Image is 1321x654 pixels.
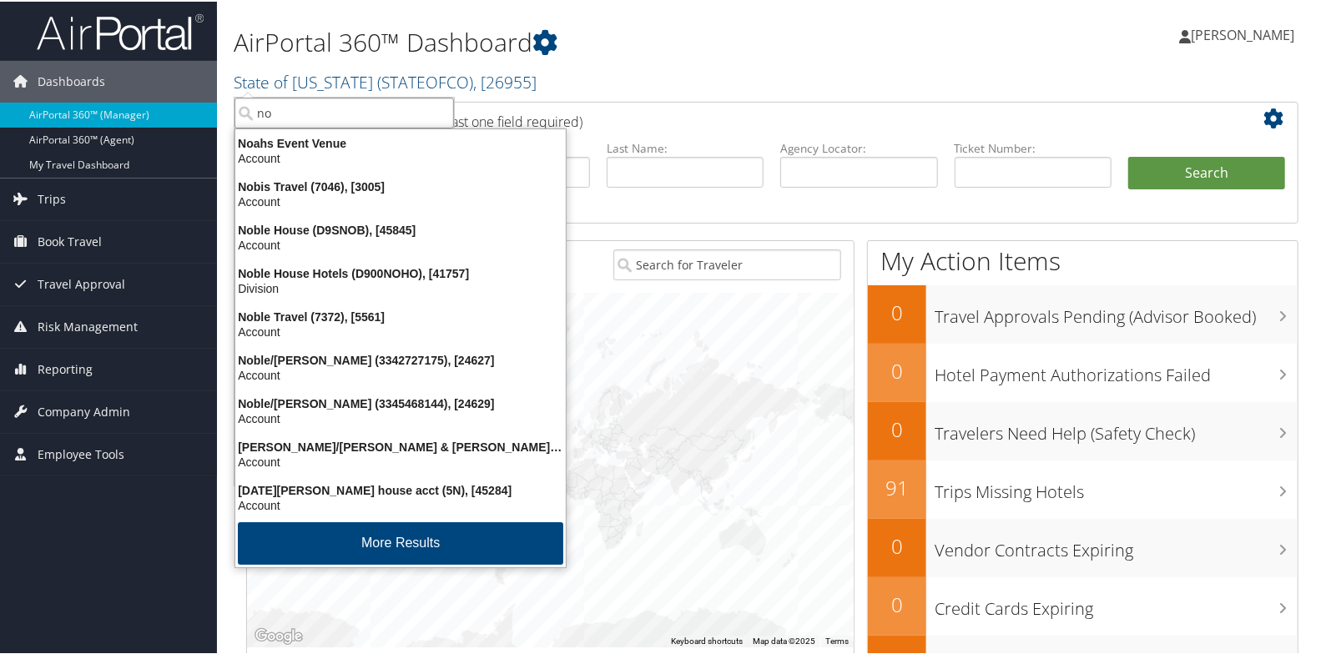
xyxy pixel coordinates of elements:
span: , [ 26955 ] [473,69,537,92]
span: ( STATEOFCO ) [377,69,473,92]
span: Travel Approval [38,262,125,304]
div: [DATE][PERSON_NAME] house acct (5N), [45284] [225,481,576,496]
h2: 0 [868,414,926,442]
span: Book Travel [38,219,102,261]
span: (at least one field required) [423,111,582,129]
label: Agency Locator: [780,138,937,155]
input: Search for Traveler [613,248,841,279]
a: [PERSON_NAME] [1179,8,1311,58]
a: 0Hotel Payment Authorizations Failed [868,342,1298,400]
h2: 0 [868,355,926,384]
span: Dashboards [38,59,105,101]
h3: Vendor Contracts Expiring [935,529,1298,561]
a: 0Vendor Contracts Expiring [868,517,1298,576]
span: Trips [38,177,66,219]
a: Terms (opens in new tab) [825,635,849,644]
div: Account [225,453,576,468]
span: Risk Management [38,304,138,346]
h1: My Action Items [868,242,1298,277]
span: Map data ©2025 [753,635,815,644]
h3: Travelers Need Help (Safety Check) [935,412,1298,444]
h2: 0 [868,589,926,617]
div: Nobis Travel (7046), [3005] [225,178,576,193]
div: Account [225,366,576,381]
button: More Results [238,521,563,563]
a: 0Travelers Need Help (Safety Check) [868,400,1298,459]
a: State of [US_STATE] [234,69,537,92]
a: 0Credit Cards Expiring [868,576,1298,634]
h3: Credit Cards Expiring [935,587,1298,619]
img: airportal-logo.png [37,11,204,50]
h2: 0 [868,297,926,325]
h1: AirPortal 360™ Dashboard [234,23,952,58]
div: Account [225,323,576,338]
div: Account [225,410,576,425]
input: Search Accounts [234,96,454,127]
label: Ticket Number: [955,138,1112,155]
h3: Hotel Payment Authorizations Failed [935,354,1298,385]
a: 91Trips Missing Hotels [868,459,1298,517]
button: Search [1128,155,1285,189]
h3: Travel Approvals Pending (Advisor Booked) [935,295,1298,327]
span: Company Admin [38,390,130,431]
h2: 91 [868,472,926,501]
div: Noble/[PERSON_NAME] (3345468144), [24629] [225,395,576,410]
span: [PERSON_NAME] [1191,24,1294,43]
div: Noble House (D9SNOB), [45845] [225,221,576,236]
h3: Trips Missing Hotels [935,470,1298,502]
div: Noble/[PERSON_NAME] (3342727175), [24627] [225,351,576,366]
span: Employee Tools [38,432,124,474]
div: Account [225,193,576,208]
button: Keyboard shortcuts [671,634,743,646]
div: Noahs Event Venue [225,134,576,149]
div: Division [225,279,576,294]
img: Google [251,624,306,646]
div: Account [225,149,576,164]
h2: Airtinerary Lookup [260,103,1197,132]
a: 0Travel Approvals Pending (Advisor Booked) [868,284,1298,342]
h2: 0 [868,531,926,559]
div: Noble Travel (7372), [5561] [225,308,576,323]
div: Noble House Hotels (D900NOHO), [41757] [225,264,576,279]
div: Account [225,496,576,511]
div: [PERSON_NAME]/[PERSON_NAME] & [PERSON_NAME] (3342814759), [20731] [225,438,576,453]
span: Reporting [38,347,93,389]
a: Open this area in Google Maps (opens a new window) [251,624,306,646]
label: Last Name: [607,138,764,155]
div: Account [225,236,576,251]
